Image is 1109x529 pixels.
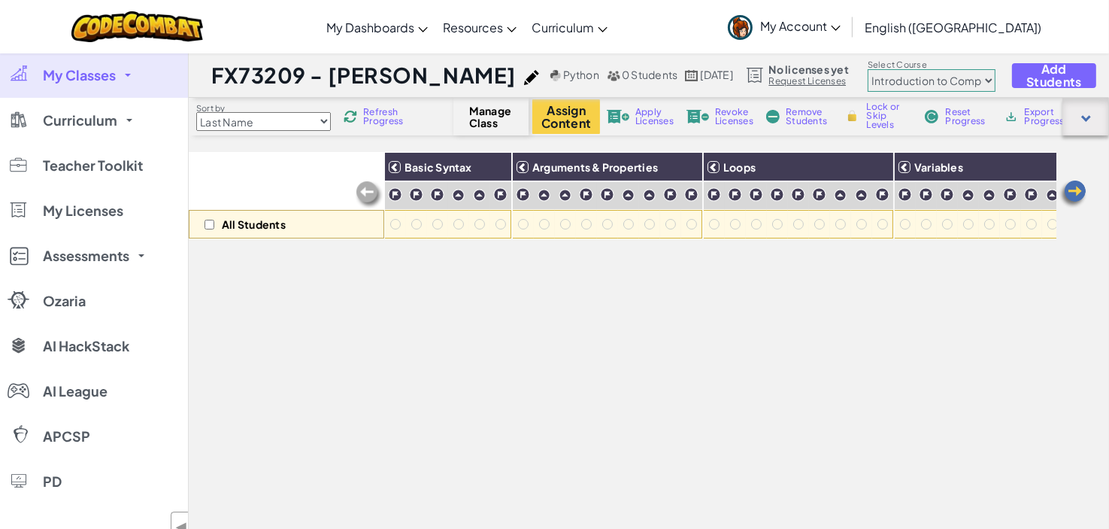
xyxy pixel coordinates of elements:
img: IconChallengeLevel.svg [898,187,912,202]
span: No licenses yet [769,63,849,75]
span: Python [563,68,599,81]
span: Revoke Licenses [715,108,753,126]
span: 0 Students [622,68,677,81]
button: Assign Content [532,99,600,134]
img: IconLicenseRevoke.svg [686,110,709,123]
span: English ([GEOGRAPHIC_DATA]) [865,20,1041,35]
img: IconRemoveStudents.svg [766,110,780,123]
img: IconPracticeLevel.svg [834,189,847,202]
a: My Dashboards [319,7,435,47]
span: Basic Syntax [405,160,472,174]
img: IconChallengeLevel.svg [749,187,763,202]
img: IconChallengeLevel.svg [493,187,508,202]
img: IconLicenseApply.svg [607,110,629,123]
span: Curriculum [532,20,594,35]
img: IconChallengeLevel.svg [791,187,805,202]
img: IconChallengeLevel.svg [516,187,530,202]
img: IconPracticeLevel.svg [622,189,635,202]
img: IconReload.svg [344,110,357,123]
img: IconReset.svg [924,110,939,123]
img: IconChallengeLevel.svg [684,187,698,202]
img: IconPracticeLevel.svg [855,189,868,202]
a: English ([GEOGRAPHIC_DATA]) [857,7,1049,47]
span: Assessments [43,249,129,263]
span: Refresh Progress [363,108,410,126]
img: python.png [550,70,562,81]
span: Ozaria [43,294,86,308]
img: IconPracticeLevel.svg [983,189,995,202]
img: iconPencil.svg [524,70,539,85]
img: IconChallengeLevel.svg [388,187,402,202]
span: [DATE] [701,68,733,81]
span: Export Progress [1025,108,1071,126]
span: AI League [43,385,108,398]
img: IconPracticeLevel.svg [452,189,465,202]
img: IconArchive.svg [1004,110,1018,123]
img: CodeCombat logo [71,11,203,42]
img: avatar [728,15,753,40]
span: Variables [914,160,963,174]
span: Add Students [1025,62,1083,88]
img: IconChallengeLevel.svg [430,187,444,202]
span: Teacher Toolkit [43,159,143,172]
span: AI HackStack [43,339,129,353]
img: IconChallengeLevel.svg [409,187,423,202]
img: IconChallengeLevel.svg [600,187,614,202]
span: Manage Class [469,105,514,129]
a: My Account [720,3,848,50]
span: My Account [760,18,841,34]
img: MultipleUsers.png [607,70,620,81]
img: IconChallengeLevel.svg [1024,187,1038,202]
img: IconChallengeLevel.svg [728,187,742,202]
span: Apply Licenses [635,108,674,126]
img: Arrow_Left_Inactive.png [354,180,384,210]
p: All Students [222,218,286,230]
img: IconChallengeLevel.svg [1003,187,1017,202]
img: IconPracticeLevel.svg [473,189,486,202]
img: IconChallengeLevel.svg [770,187,784,202]
span: Curriculum [43,114,117,127]
span: My Licenses [43,204,123,217]
img: IconChallengeLevel.svg [707,187,721,202]
h1: FX73209 - [PERSON_NAME] [211,61,517,90]
img: IconChallengeLevel.svg [579,187,593,202]
img: IconChallengeLevel.svg [940,187,954,202]
img: IconPracticeLevel.svg [1046,189,1059,202]
img: IconPracticeLevel.svg [643,189,656,202]
img: calendar.svg [685,70,698,81]
img: Arrow_Left.png [1058,179,1088,209]
span: My Classes [43,68,116,82]
span: Resources [443,20,503,35]
span: Remove Students [786,108,831,126]
span: Arguments & Properties [532,160,658,174]
a: Resources [435,7,524,47]
img: IconChallengeLevel.svg [812,187,826,202]
img: IconPracticeLevel.svg [538,189,550,202]
img: IconChallengeLevel.svg [663,187,677,202]
span: Loops [723,160,756,174]
label: Select Course [868,59,995,71]
span: Lock or Skip Levels [866,102,911,129]
label: Sort by [196,102,331,114]
img: IconChallengeLevel.svg [875,187,889,202]
button: Add Students [1012,63,1095,88]
img: IconLock.svg [844,109,860,123]
span: Reset Progress [945,108,990,126]
span: My Dashboards [326,20,414,35]
img: IconPracticeLevel.svg [559,189,571,202]
a: Request Licenses [769,75,849,87]
a: Curriculum [524,7,615,47]
img: IconPracticeLevel.svg [962,189,974,202]
img: IconChallengeLevel.svg [919,187,933,202]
